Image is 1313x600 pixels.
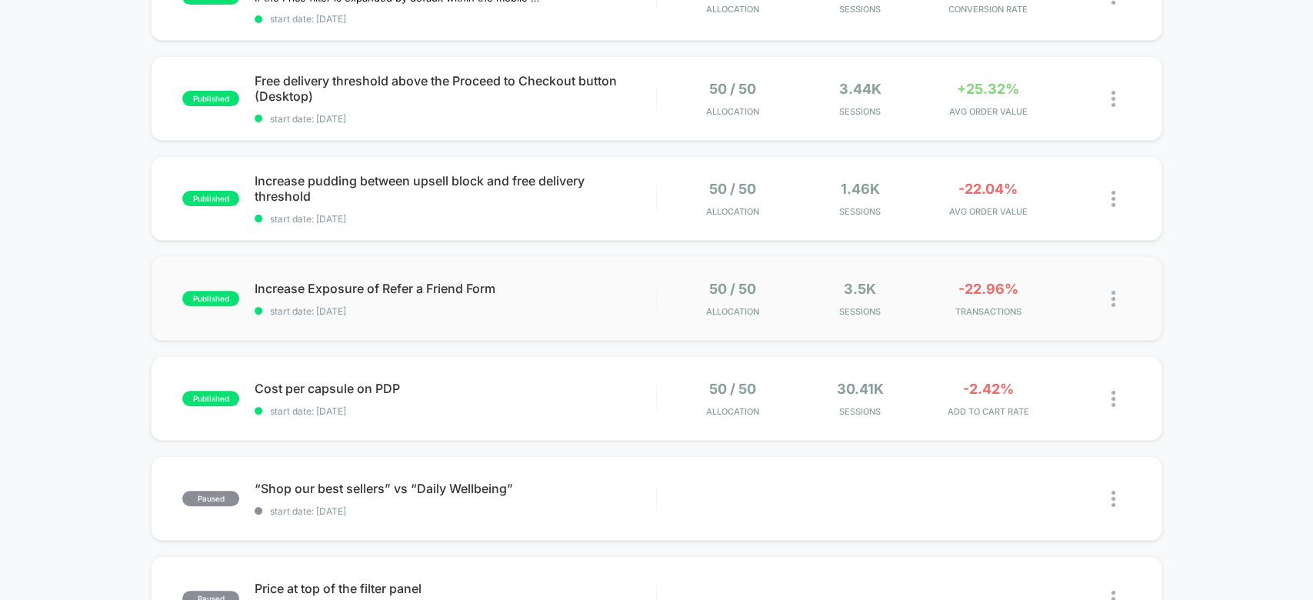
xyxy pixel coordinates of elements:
[928,206,1048,217] span: AVG ORDER VALUE
[800,206,920,217] span: Sessions
[706,106,759,117] span: Allocation
[706,306,759,317] span: Allocation
[1111,391,1115,407] img: close
[1111,91,1115,107] img: close
[182,491,239,506] span: paused
[709,381,756,397] span: 50 / 50
[928,106,1048,117] span: AVG ORDER VALUE
[255,213,655,225] span: start date: [DATE]
[800,306,920,317] span: Sessions
[255,381,655,396] span: Cost per capsule on PDP
[706,4,759,15] span: Allocation
[800,406,920,417] span: Sessions
[928,4,1048,15] span: CONVERSION RATE
[800,4,920,15] span: Sessions
[255,505,655,517] span: start date: [DATE]
[709,281,756,297] span: 50 / 50
[182,191,239,206] span: published
[1111,191,1115,207] img: close
[706,406,759,417] span: Allocation
[800,106,920,117] span: Sessions
[182,391,239,406] span: published
[255,13,655,25] span: start date: [DATE]
[928,406,1048,417] span: ADD TO CART RATE
[957,81,1019,97] span: +25.32%
[1111,291,1115,307] img: close
[837,381,884,397] span: 30.41k
[255,481,655,496] span: “Shop our best sellers” vs “Daily Wellbeing”
[255,581,655,596] span: Price at top of the filter panel
[255,73,655,104] span: Free delivery threshold above the Proceed to Checkout button (Desktop)
[255,281,655,296] span: Increase Exposure of Refer a Friend Form
[182,291,239,306] span: published
[709,81,756,97] span: 50 / 50
[844,281,876,297] span: 3.5k
[255,305,655,317] span: start date: [DATE]
[182,91,239,106] span: published
[1111,491,1115,507] img: close
[958,181,1018,197] span: -22.04%
[255,405,655,417] span: start date: [DATE]
[255,173,655,204] span: Increase pudding between upsell block and free delivery threshold
[841,181,880,197] span: 1.46k
[839,81,881,97] span: 3.44k
[709,181,756,197] span: 50 / 50
[958,281,1018,297] span: -22.96%
[962,381,1013,397] span: -2.42%
[255,113,655,125] span: start date: [DATE]
[928,306,1048,317] span: TRANSACTIONS
[706,206,759,217] span: Allocation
